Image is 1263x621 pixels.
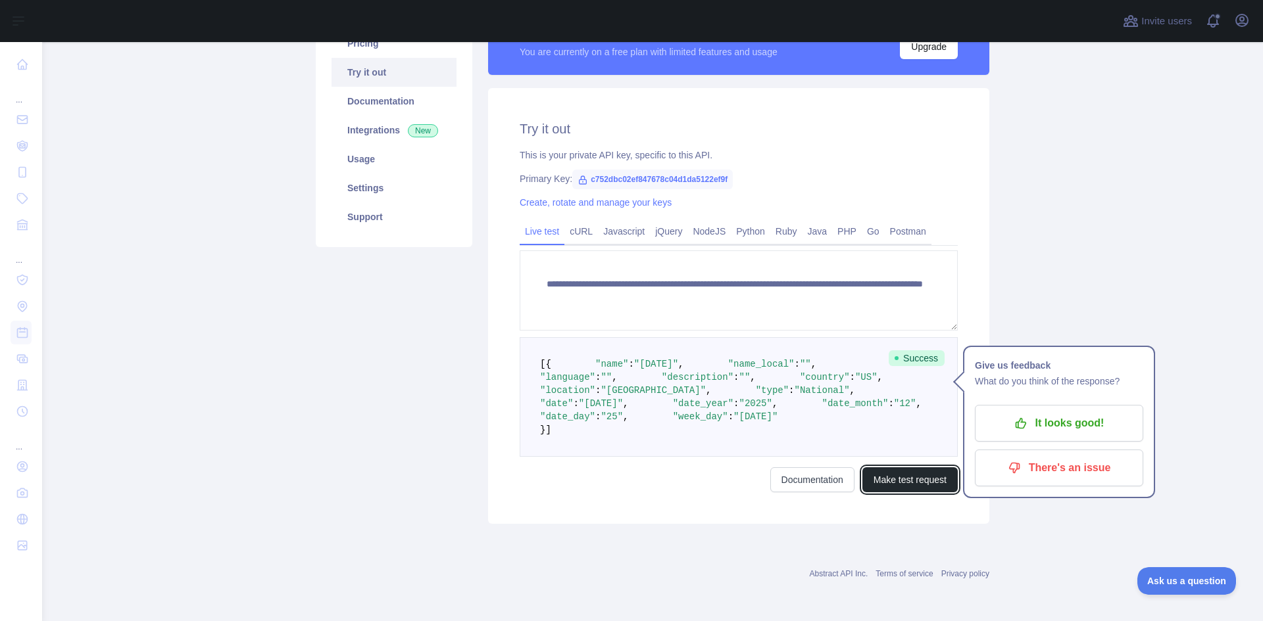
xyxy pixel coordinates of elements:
span: "date_year" [673,398,733,409]
span: : [795,359,800,369]
p: There's an issue [985,457,1133,479]
span: "location" [540,385,595,396]
span: "country" [800,372,850,382]
span: "[GEOGRAPHIC_DATA]" [601,385,706,396]
span: "" [739,372,750,382]
span: : [628,359,633,369]
a: Go [862,221,885,242]
span: ] [545,425,551,435]
span: : [850,372,855,382]
span: "date" [540,398,573,409]
a: Terms of service [876,569,933,578]
a: NodeJS [687,221,731,242]
a: Privacy policy [941,569,989,578]
a: Usage [332,145,457,173]
span: [ [540,359,545,369]
div: ... [11,239,32,265]
p: What do you think of the response? [975,373,1143,389]
a: Live test [520,221,564,242]
span: , [678,359,683,369]
span: : [888,398,893,409]
span: : [595,385,601,396]
span: : [573,398,578,409]
span: , [623,411,628,422]
span: "2025" [739,398,772,409]
span: "language" [540,372,595,382]
a: Java [803,221,833,242]
span: "name" [595,359,628,369]
span: "week_day" [673,411,728,422]
span: , [811,359,816,369]
button: Invite users [1120,11,1195,32]
div: ... [11,79,32,105]
span: Success [889,350,945,366]
span: : [733,398,739,409]
span: : [595,411,601,422]
button: Make test request [862,467,958,492]
span: : [789,385,794,396]
span: "date_month" [822,398,889,409]
iframe: Toggle Customer Support [1137,567,1237,595]
span: "US" [855,372,878,382]
div: You are currently on a free plan with limited features and usage [520,45,778,58]
span: "date_day" [540,411,595,422]
a: Ruby [770,221,803,242]
h2: Try it out [520,120,958,138]
a: Javascript [598,221,650,242]
span: , [850,385,855,396]
span: , [772,398,778,409]
a: Settings [332,173,457,202]
span: c752dbc02ef847678c04d1da5122ef9f [572,170,733,189]
a: PHP [832,221,862,242]
a: jQuery [650,221,687,242]
span: , [612,372,617,382]
span: , [878,372,883,382]
a: Documentation [332,87,457,116]
div: Primary Key: [520,172,958,185]
button: It looks good! [975,405,1143,442]
a: Abstract API Inc. [810,569,868,578]
a: cURL [564,221,598,242]
a: Documentation [770,467,854,492]
a: Python [731,221,770,242]
p: It looks good! [985,412,1133,434]
span: "[DATE]" [733,411,778,422]
span: , [750,372,755,382]
a: Support [332,202,457,231]
span: "[DATE]" [634,359,678,369]
span: "25" [601,411,623,422]
h1: Give us feedback [975,357,1143,373]
a: Integrations New [332,116,457,145]
a: Pricing [332,29,457,58]
span: "National" [795,385,850,396]
span: "12" [894,398,916,409]
span: { [545,359,551,369]
button: Upgrade [900,34,958,59]
span: : [728,411,733,422]
span: "[DATE]" [579,398,623,409]
button: There's an issue [975,449,1143,486]
a: Try it out [332,58,457,87]
span: "type" [756,385,789,396]
div: This is your private API key, specific to this API. [520,149,958,162]
span: } [540,425,545,435]
span: , [623,398,628,409]
span: "" [800,359,811,369]
span: "description" [662,372,733,382]
span: : [595,372,601,382]
span: , [916,398,921,409]
span: "name_local" [728,359,795,369]
a: Create, rotate and manage your keys [520,197,672,208]
span: New [408,124,438,137]
a: Postman [885,221,931,242]
span: , [706,385,711,396]
span: : [733,372,739,382]
span: "" [601,372,612,382]
div: ... [11,426,32,452]
span: Invite users [1141,14,1192,29]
